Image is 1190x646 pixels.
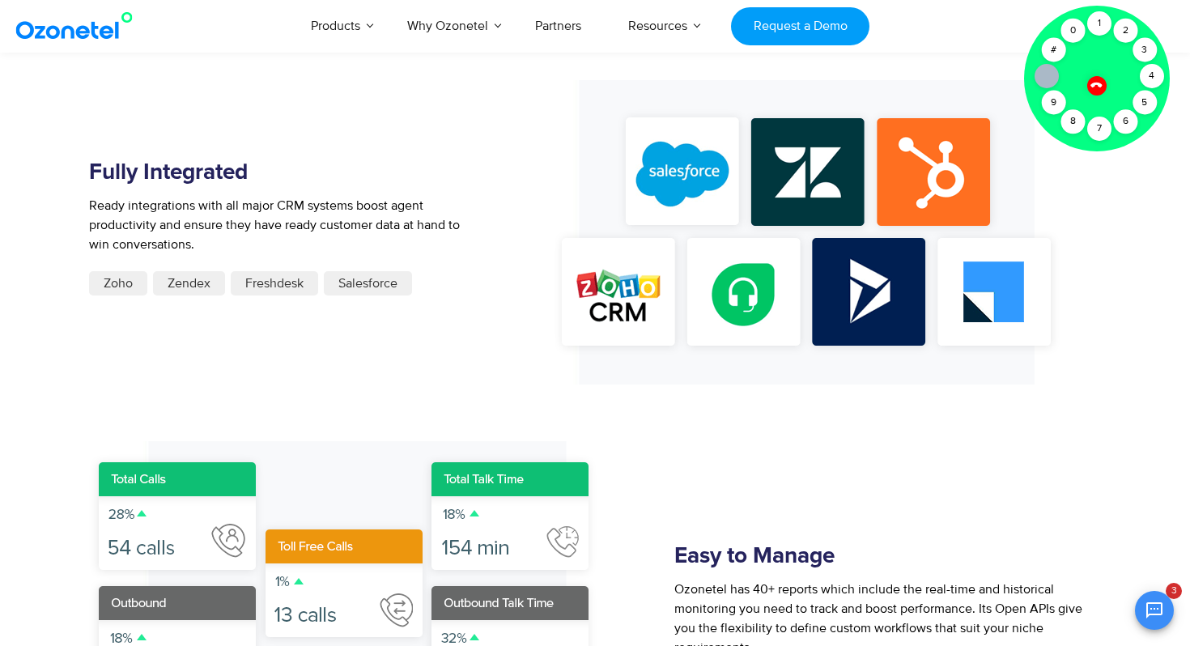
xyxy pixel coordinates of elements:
[104,274,133,293] span: Zoho
[338,274,397,293] span: Salesforce
[1060,109,1085,134] div: 8
[1133,91,1157,115] div: 5
[731,7,869,45] a: Request a Demo
[1166,583,1182,599] span: 3
[1133,38,1157,62] div: 3
[1140,64,1164,88] div: 4
[168,274,210,293] span: Zendex
[1135,591,1174,630] button: Open chat
[674,545,1099,567] h5: Easy to Manage
[1041,38,1065,62] div: #
[551,80,1062,385] img: Fully Integrated - CRM Integration
[245,274,304,293] span: Freshdesk
[1113,109,1137,134] div: 6
[1087,117,1111,141] div: 7
[89,161,465,184] h5: Fully Integrated
[1113,19,1137,43] div: 2
[1087,11,1111,36] div: 1
[1060,19,1085,43] div: 0
[89,198,460,253] span: Ready integrations with all major CRM systems boost agent productivity and ensure they have ready...
[1041,91,1065,115] div: 9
